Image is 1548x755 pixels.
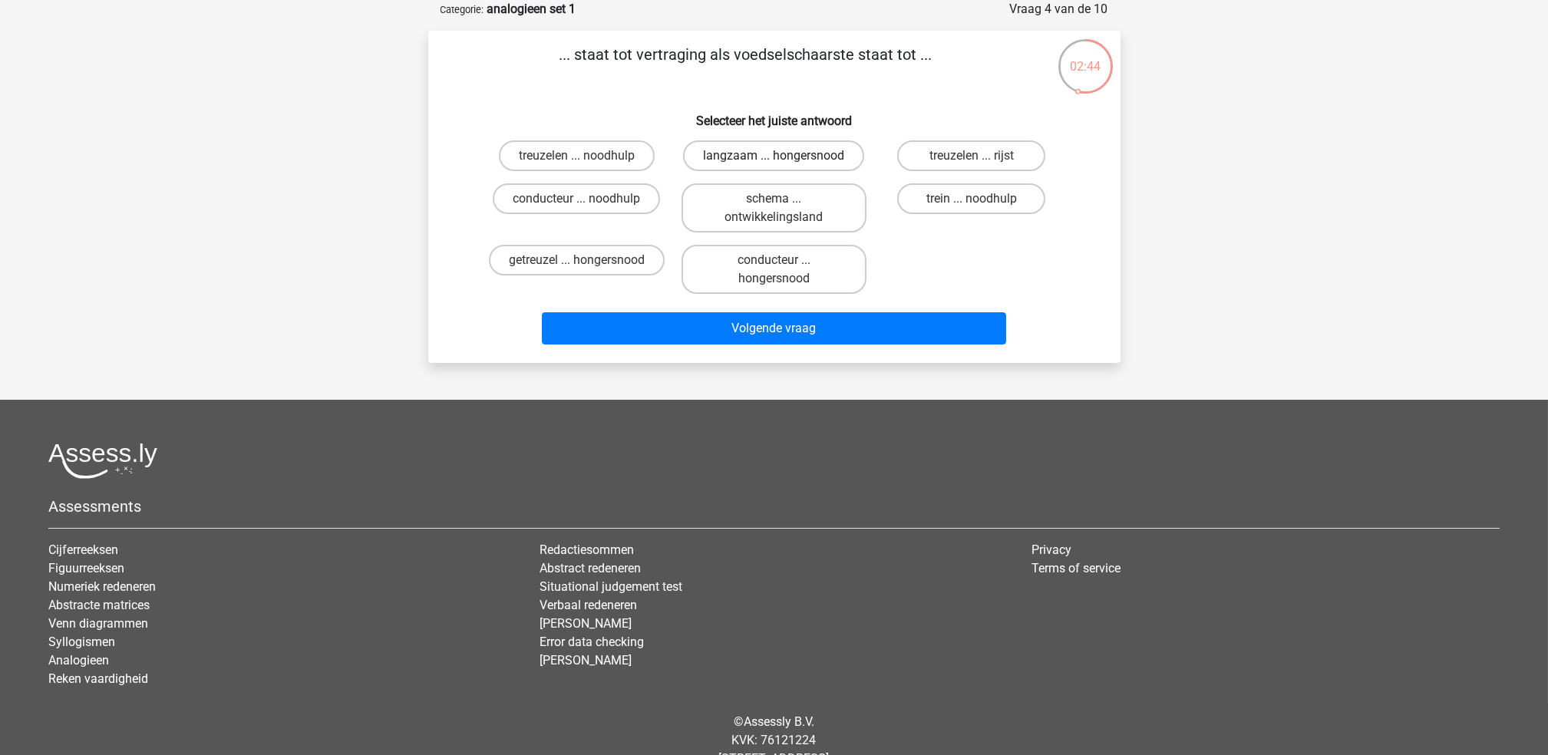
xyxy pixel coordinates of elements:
p: ... staat tot vertraging als voedselschaarste staat tot ... [453,43,1038,89]
label: getreuzel ... hongersnood [489,245,665,275]
a: [PERSON_NAME] [540,653,632,668]
label: conducteur ... noodhulp [493,183,660,214]
img: Assessly logo [48,443,157,479]
a: Reken vaardigheid [48,671,148,686]
small: Categorie: [441,4,484,15]
label: treuzelen ... noodhulp [499,140,655,171]
a: Figuurreeksen [48,561,124,575]
a: Terms of service [1031,561,1121,575]
label: langzaam ... hongersnood [683,140,864,171]
a: Analogieen [48,653,109,668]
a: Venn diagrammen [48,616,148,631]
label: treuzelen ... rijst [897,140,1045,171]
a: Syllogismen [48,635,115,649]
a: Privacy [1031,542,1071,557]
label: trein ... noodhulp [897,183,1045,214]
div: 02:44 [1057,38,1114,76]
a: Redactiesommen [540,542,634,557]
a: Numeriek redeneren [48,579,156,594]
h6: Selecteer het juiste antwoord [453,101,1096,128]
a: Cijferreeksen [48,542,118,557]
a: [PERSON_NAME] [540,616,632,631]
a: Verbaal redeneren [540,598,637,612]
label: conducteur ... hongersnood [682,245,866,294]
a: Abstract redeneren [540,561,641,575]
a: Abstracte matrices [48,598,150,612]
a: Error data checking [540,635,644,649]
label: schema ... ontwikkelingsland [682,183,866,232]
a: Situational judgement test [540,579,682,594]
h5: Assessments [48,497,1500,516]
a: Assessly B.V. [744,714,814,729]
strong: analogieen set 1 [487,2,576,16]
button: Volgende vraag [542,312,1006,345]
